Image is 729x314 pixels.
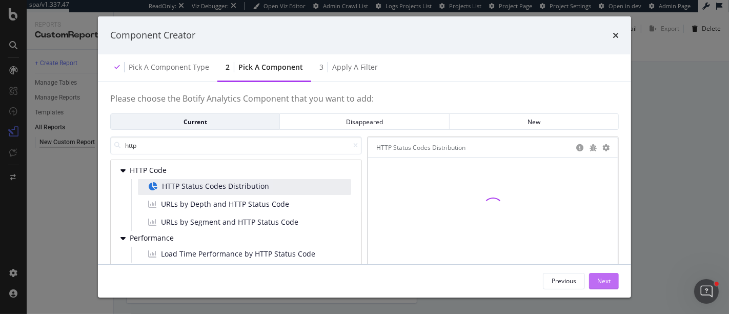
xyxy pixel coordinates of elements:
[589,273,619,289] button: Next
[450,113,619,130] button: New
[458,117,610,126] div: New
[552,277,576,285] div: Previous
[130,166,175,175] span: HTTP Code
[98,16,631,298] div: modal
[110,113,280,130] button: Current
[613,29,619,42] div: times
[376,143,465,153] div: HTTP Status Codes Distribution
[129,62,209,72] div: Pick a Component type
[576,144,584,151] div: circle-info
[226,62,230,72] div: 2
[288,117,440,126] div: Disappeared
[602,144,610,151] div: gear
[110,136,362,154] input: Name of the Botify Component
[589,144,597,151] div: bug
[130,234,175,243] span: Performance
[280,113,449,130] button: Disappeared
[119,117,271,126] div: Current
[694,279,719,304] iframe: Intercom live chat
[332,62,378,72] div: Apply a Filter
[110,29,195,42] div: Component Creator
[161,217,298,227] span: URLs by Segment and HTTP Status Code
[110,94,619,114] h4: Please choose the Botify Analytics Component that you want to add:
[161,249,315,259] span: Load Time Performance by HTTP Status Code
[162,181,269,191] span: HTTP Status Codes Distribution
[597,277,611,285] div: Next
[319,62,323,72] div: 3
[238,62,303,72] div: Pick a Component
[543,273,585,289] button: Previous
[161,199,289,209] span: URLs by Depth and HTTP Status Code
